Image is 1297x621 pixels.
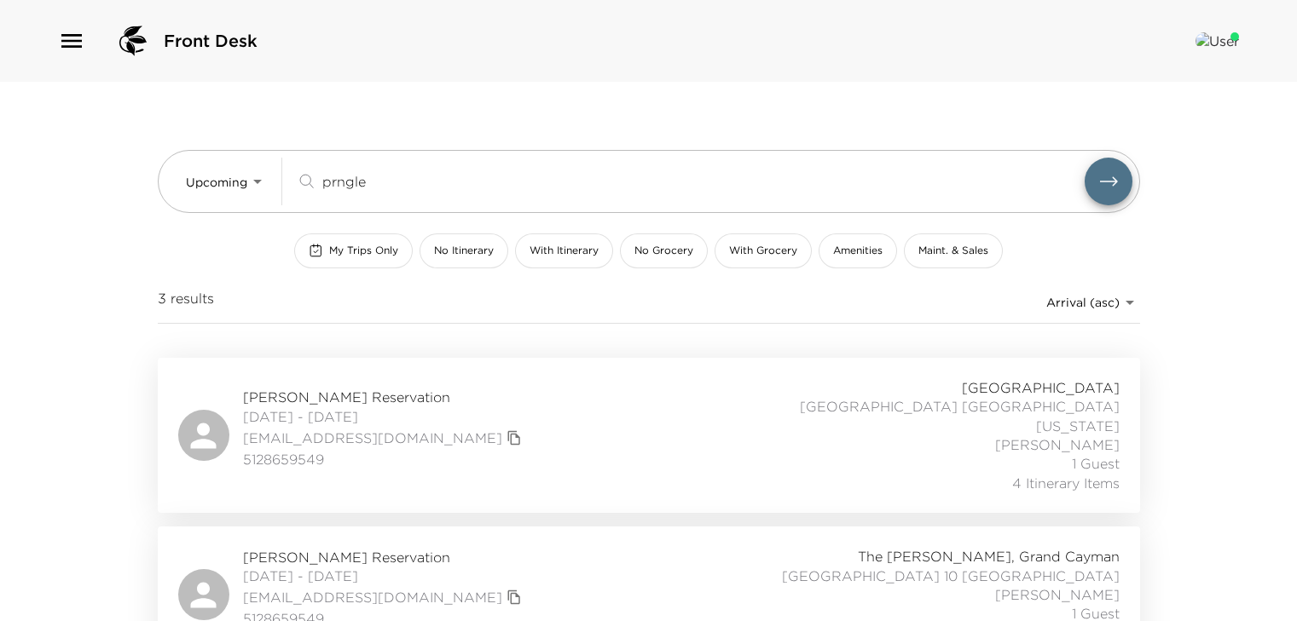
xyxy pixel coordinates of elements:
span: Front Desk [164,29,258,53]
span: No Itinerary [434,244,494,258]
span: With Grocery [729,244,797,258]
span: [PERSON_NAME] Reservation [243,548,526,566]
a: [PERSON_NAME] Reservation[DATE] - [DATE][EMAIL_ADDRESS][DOMAIN_NAME]copy primary member email5128... [158,358,1140,513]
span: [DATE] - [DATE] [243,407,526,426]
button: copy primary member email [502,585,526,609]
span: Amenities [833,244,883,258]
button: copy primary member email [502,426,526,450]
span: 1 Guest [1072,454,1120,473]
span: [GEOGRAPHIC_DATA] 10 [GEOGRAPHIC_DATA] [782,566,1120,585]
span: 4 Itinerary Items [1012,474,1120,492]
span: [GEOGRAPHIC_DATA] [GEOGRAPHIC_DATA][US_STATE] [743,397,1120,435]
span: Upcoming [186,175,247,190]
input: Search by traveler, residence, or concierge [322,171,1085,191]
span: [PERSON_NAME] [995,435,1120,454]
span: With Itinerary [530,244,599,258]
a: [EMAIL_ADDRESS][DOMAIN_NAME] [243,588,502,607]
button: With Grocery [715,233,812,268]
button: No Itinerary [420,233,508,268]
span: My Trips Only [329,244,398,258]
span: [DATE] - [DATE] [243,566,526,585]
span: [PERSON_NAME] [995,585,1120,604]
button: My Trips Only [294,233,413,268]
span: 3 results [158,289,214,316]
span: [PERSON_NAME] Reservation [243,388,526,406]
span: Maint. & Sales [918,244,988,258]
span: The [PERSON_NAME], Grand Cayman [858,547,1120,566]
img: logo [113,20,153,61]
span: 5128659549 [243,450,526,469]
button: Maint. & Sales [904,233,1003,268]
button: Amenities [819,233,897,268]
span: No Grocery [634,244,693,258]
span: [GEOGRAPHIC_DATA] [962,378,1120,397]
span: Arrival (asc) [1046,295,1120,310]
button: With Itinerary [515,233,613,268]
a: [EMAIL_ADDRESS][DOMAIN_NAME] [243,428,502,447]
button: No Grocery [620,233,708,268]
img: User [1196,32,1239,49]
